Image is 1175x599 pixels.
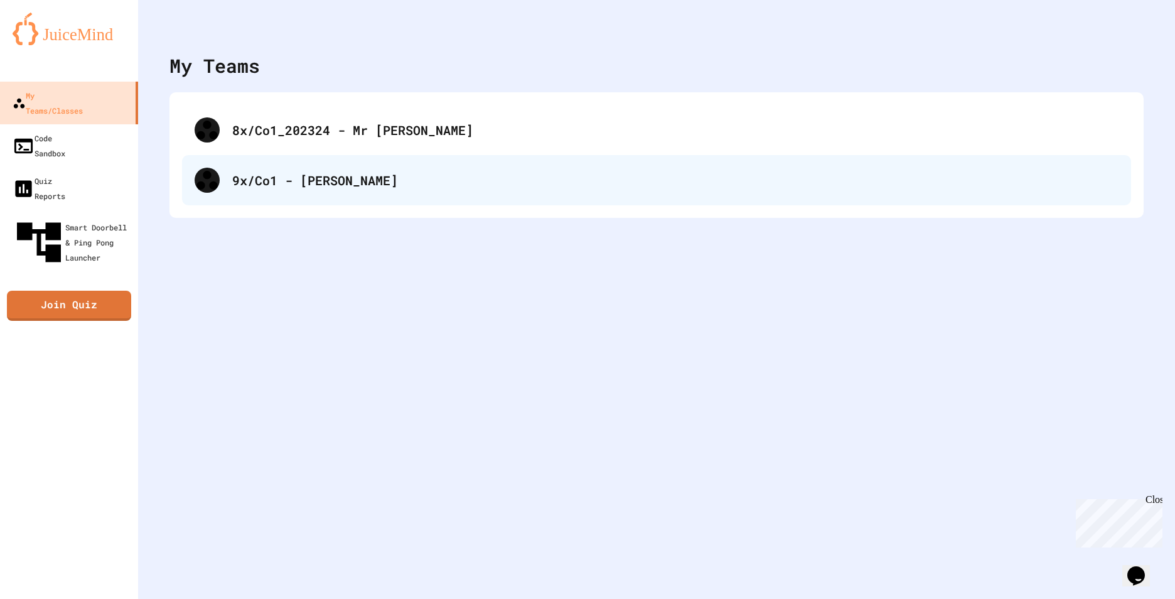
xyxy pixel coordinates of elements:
[182,155,1131,205] div: 9x/Co1 - [PERSON_NAME]
[13,173,65,203] div: Quiz Reports
[13,216,133,269] div: Smart Doorbell & Ping Pong Launcher
[13,88,83,118] div: My Teams/Classes
[1071,494,1162,548] iframe: chat widget
[169,51,260,80] div: My Teams
[5,5,87,80] div: Chat with us now!Close
[13,131,65,161] div: Code Sandbox
[1122,549,1162,586] iframe: chat widget
[232,171,1119,190] div: 9x/Co1 - [PERSON_NAME]
[13,13,126,45] img: logo-orange.svg
[232,121,1119,139] div: 8x/Co1_202324 - Mr [PERSON_NAME]
[182,105,1131,155] div: 8x/Co1_202324 - Mr [PERSON_NAME]
[7,291,131,321] a: Join Quiz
